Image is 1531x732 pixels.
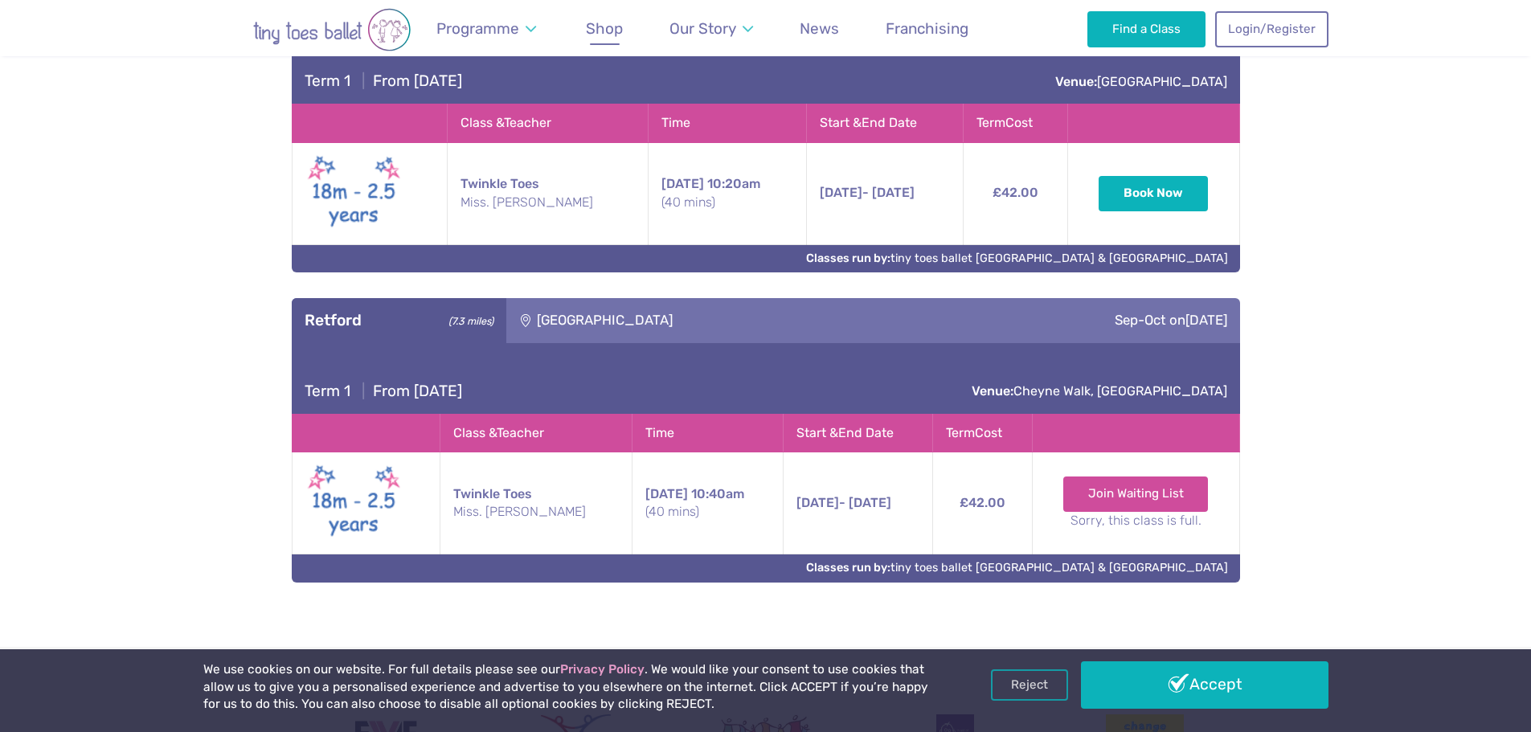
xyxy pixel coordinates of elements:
[1087,11,1206,47] a: Find a Class
[661,194,793,211] small: (40 mins)
[305,311,493,330] h3: Retford
[820,185,915,200] span: - [DATE]
[972,383,1227,399] a: Venue:Cheyne Walk, [GEOGRAPHIC_DATA]
[972,383,1013,399] strong: Venue:
[203,661,935,714] p: We use cookies on our website. For full details please see our . We would like your consent to us...
[440,414,632,452] th: Class & Teacher
[453,503,619,521] small: Miss. [PERSON_NAME]
[461,194,635,211] small: Miss. [PERSON_NAME]
[991,669,1068,700] a: Reject
[800,19,839,38] span: News
[354,382,373,400] span: |
[447,104,648,142] th: Class & Teacher
[203,8,461,51] img: tiny toes ballet
[305,153,402,235] img: Twinkle toes New (May 2025)
[436,19,519,38] span: Programme
[305,72,462,91] h4: From [DATE]
[586,19,623,38] span: Shop
[1099,176,1208,211] button: Book Now
[963,142,1067,244] td: £42.00
[932,452,1032,554] td: £42.00
[429,10,544,47] a: Programme
[1185,312,1227,328] span: [DATE]
[1055,74,1097,89] strong: Venue:
[579,10,631,47] a: Shop
[669,19,736,38] span: Our Story
[560,662,645,677] a: Privacy Policy
[1063,476,1209,512] a: Join Waiting List
[806,251,1228,265] a: Classes run by:tiny toes ballet [GEOGRAPHIC_DATA] & [GEOGRAPHIC_DATA]
[932,414,1032,452] th: Term Cost
[783,414,932,452] th: Start & End Date
[645,486,688,501] span: [DATE]
[806,251,890,265] strong: Classes run by:
[1081,661,1328,708] a: Accept
[820,185,862,200] span: [DATE]
[632,452,783,554] td: 10:40am
[632,414,783,452] th: Time
[305,462,402,544] img: Twinkle toes New (May 2025)
[921,298,1240,343] div: Sep-Oct on
[807,104,964,142] th: Start & End Date
[447,142,648,244] td: Twinkle Toes
[649,104,807,142] th: Time
[645,503,770,521] small: (40 mins)
[963,104,1067,142] th: Term Cost
[440,452,632,554] td: Twinkle Toes
[792,10,847,47] a: News
[305,72,350,90] span: Term 1
[354,72,373,90] span: |
[305,382,350,400] span: Term 1
[796,495,839,510] span: [DATE]
[506,298,921,343] div: [GEOGRAPHIC_DATA]
[1055,74,1227,89] a: Venue:[GEOGRAPHIC_DATA]
[886,19,968,38] span: Franchising
[661,176,704,191] span: [DATE]
[806,561,1228,575] a: Classes run by:tiny toes ballet [GEOGRAPHIC_DATA] & [GEOGRAPHIC_DATA]
[796,495,891,510] span: - [DATE]
[443,311,493,328] small: (7.3 miles)
[1046,512,1226,530] small: Sorry, this class is full.
[878,10,976,47] a: Franchising
[305,382,462,401] h4: From [DATE]
[1215,11,1328,47] a: Login/Register
[806,561,890,575] strong: Classes run by:
[649,142,807,244] td: 10:20am
[661,10,760,47] a: Our Story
